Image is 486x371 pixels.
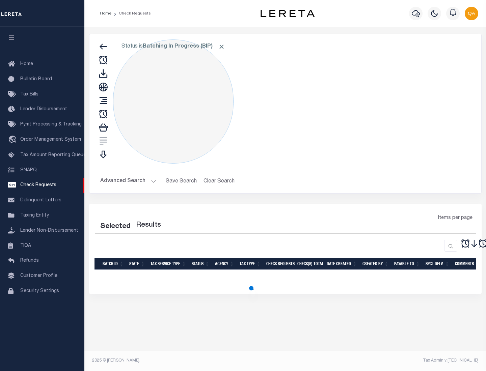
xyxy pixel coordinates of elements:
[20,107,67,112] span: Lender Disbursement
[20,243,31,248] span: TIQA
[20,77,52,82] span: Bulletin Board
[148,258,189,270] th: Tax Service Type
[20,122,82,127] span: Pymt Processing & Tracking
[201,175,238,188] button: Clear Search
[100,175,156,188] button: Advanced Search
[438,215,473,222] span: Items per page
[162,175,201,188] button: Save Search
[20,183,56,188] span: Check Requests
[20,213,49,218] span: Taxing Entity
[295,258,324,270] th: Check(s) Total
[20,92,38,97] span: Tax Bills
[212,258,237,270] th: Agency
[20,198,61,203] span: Delinquent Letters
[189,258,212,270] th: Status
[20,258,39,263] span: Refunds
[20,168,37,172] span: SNAPQ
[20,274,57,278] span: Customer Profile
[465,7,478,20] img: svg+xml;base64,PHN2ZyB4bWxucz0iaHR0cDovL3d3dy53My5vcmcvMjAwMC9zdmciIHBvaW50ZXItZXZlbnRzPSJub25lIi...
[100,258,127,270] th: Batch Id
[423,258,452,270] th: Spcl Delv.
[100,221,131,232] div: Selected
[264,258,295,270] th: Check Requests
[290,358,479,364] div: Tax Admin v.[TECHNICAL_ID]
[391,258,423,270] th: Payable To
[360,258,391,270] th: Created By
[452,258,483,270] th: Comments
[20,137,81,142] span: Order Management System
[87,358,286,364] div: 2025 © [PERSON_NAME].
[20,289,59,293] span: Security Settings
[8,136,19,144] i: travel_explore
[324,258,360,270] th: Date Created
[20,228,78,233] span: Lender Non-Disbursement
[111,10,151,17] li: Check Requests
[20,153,86,158] span: Tax Amount Reporting Queue
[127,258,148,270] th: State
[237,258,264,270] th: Tax Type
[218,43,225,50] span: Click to Remove
[113,39,234,164] div: Click to Edit
[20,62,33,66] span: Home
[261,10,315,17] img: logo-dark.svg
[143,44,225,49] b: Batching In Progress (BIP)
[100,11,111,16] a: Home
[136,220,161,231] label: Results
